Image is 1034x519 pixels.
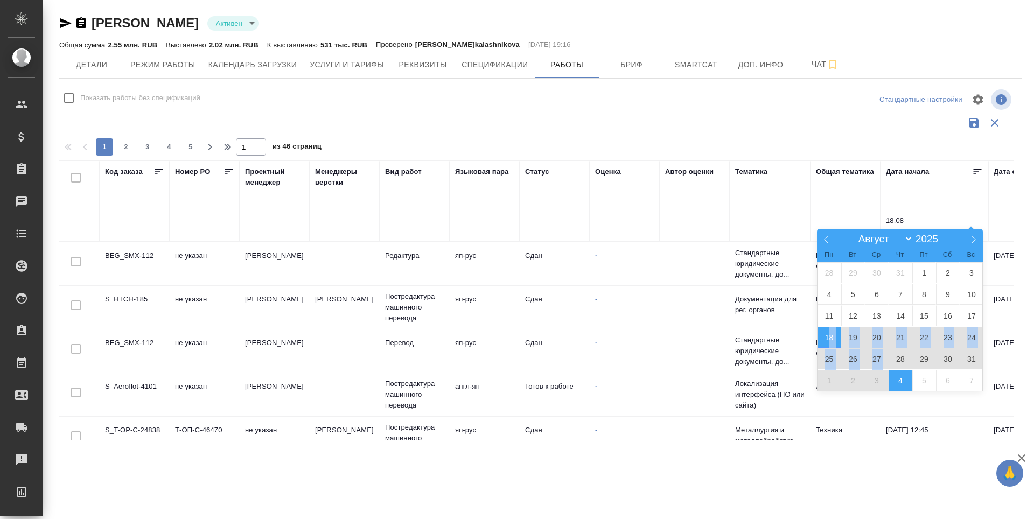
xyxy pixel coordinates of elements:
a: - [595,295,597,303]
p: Документация для рег. органов [735,294,805,315]
button: 4 [160,138,178,156]
span: Smartcat [670,58,722,72]
span: Август 3, 2025 [960,262,983,283]
span: Август 18, 2025 [818,327,841,348]
td: Сдан [520,245,590,283]
button: 2 [117,138,135,156]
svg: Подписаться [826,58,839,71]
td: не указан [170,332,240,370]
span: Ср [864,251,888,258]
span: Июль 29, 2025 [841,262,865,283]
div: Автор оценки [665,166,714,177]
span: Август 22, 2025 [912,327,936,348]
td: яп-рус [450,419,520,457]
div: Языковая пара [455,166,509,177]
button: Активен [213,19,246,28]
a: - [595,251,597,259]
span: Август 9, 2025 [936,284,960,305]
span: Услуги и тарифы [310,58,384,72]
span: Сб [935,251,959,258]
td: Юридическая/Финансовая [811,245,881,283]
p: Проверено [376,39,415,50]
td: не указан [170,289,240,326]
td: Сдан [520,419,590,457]
p: Постредактура машинного перевода [385,422,444,454]
td: [DATE] 12:45 [881,419,988,457]
td: BEG_SMX-112 [100,332,170,370]
span: 3 [139,142,156,152]
p: [PERSON_NAME]kalashnikova [415,39,520,50]
p: 531 тыс. RUB [320,41,367,49]
div: Оценка [595,166,621,177]
span: Август 7, 2025 [889,284,912,305]
div: Проектный менеджер [245,166,304,188]
span: Август 23, 2025 [936,327,960,348]
span: Сентябрь 1, 2025 [818,370,841,391]
span: Август 8, 2025 [912,284,936,305]
td: Сдан [520,332,590,370]
span: Сентябрь 4, 2025 [889,370,912,391]
p: 2.55 млн. RUB [108,41,157,49]
span: Август 24, 2025 [960,327,983,348]
span: Чат [800,58,851,71]
td: Готов к работе [520,376,590,413]
button: 3 [139,138,156,156]
span: Июль 30, 2025 [865,262,889,283]
td: яп-рус [450,245,520,283]
a: - [595,426,597,434]
span: Август 15, 2025 [912,305,936,326]
td: [PERSON_NAME] [310,419,380,457]
span: Показать работы без спецификаций [80,93,200,103]
td: [PERSON_NAME] [240,332,310,370]
span: Август 19, 2025 [841,327,865,348]
td: S_Aeroflot-4101 [100,376,170,413]
td: [PERSON_NAME] [240,376,310,413]
p: Металлургия и металлобработка [735,425,805,446]
div: Общая тематика [816,166,874,177]
span: Сентябрь 6, 2025 [936,370,960,391]
span: Август 27, 2025 [865,348,889,369]
span: Пн [817,251,841,258]
span: Август 31, 2025 [960,348,983,369]
td: S_T-OP-C-24838 [100,419,170,457]
span: Август 11, 2025 [818,305,841,326]
span: Август 13, 2025 [865,305,889,326]
span: Август 21, 2025 [889,327,912,348]
td: Техника [811,419,881,457]
button: 🙏 [996,460,1023,487]
div: Менеджеры верстки [315,166,374,188]
p: Постредактура машинного перевода [385,291,444,324]
span: Реквизиты [397,58,449,72]
button: Скопировать ссылку для ЯМессенджера [59,17,72,30]
button: 5 [182,138,199,156]
p: Выставлено [166,41,209,49]
div: Номер PO [175,166,210,177]
span: Вс [959,251,983,258]
td: [PERSON_NAME] [240,289,310,326]
span: Детали [66,58,117,72]
span: Август 26, 2025 [841,348,865,369]
p: Локализация интерфейса (ПО или сайта) [735,378,805,411]
span: Июль 28, 2025 [818,262,841,283]
span: 2 [117,142,135,152]
td: BEG_SMX-112 [100,245,170,283]
p: Перевод [385,338,444,348]
td: Т-ОП-С-46470 [170,419,240,457]
a: [PERSON_NAME] [92,16,199,30]
div: Дата сдачи [994,166,1033,177]
span: Посмотреть информацию [991,89,1014,110]
p: Общая сумма [59,41,108,49]
td: яп-рус [450,289,520,326]
div: Код заказа [105,166,143,177]
span: Август 14, 2025 [889,305,912,326]
a: - [595,339,597,347]
td: [PERSON_NAME] [310,289,380,326]
span: Сентябрь 2, 2025 [841,370,865,391]
span: Август 6, 2025 [865,284,889,305]
span: Сентябрь 7, 2025 [960,370,983,391]
td: не указан [240,419,310,457]
td: Сдан [520,289,590,326]
span: Август 25, 2025 [818,348,841,369]
td: яп-рус [450,332,520,370]
button: Сохранить фильтры [964,113,984,133]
